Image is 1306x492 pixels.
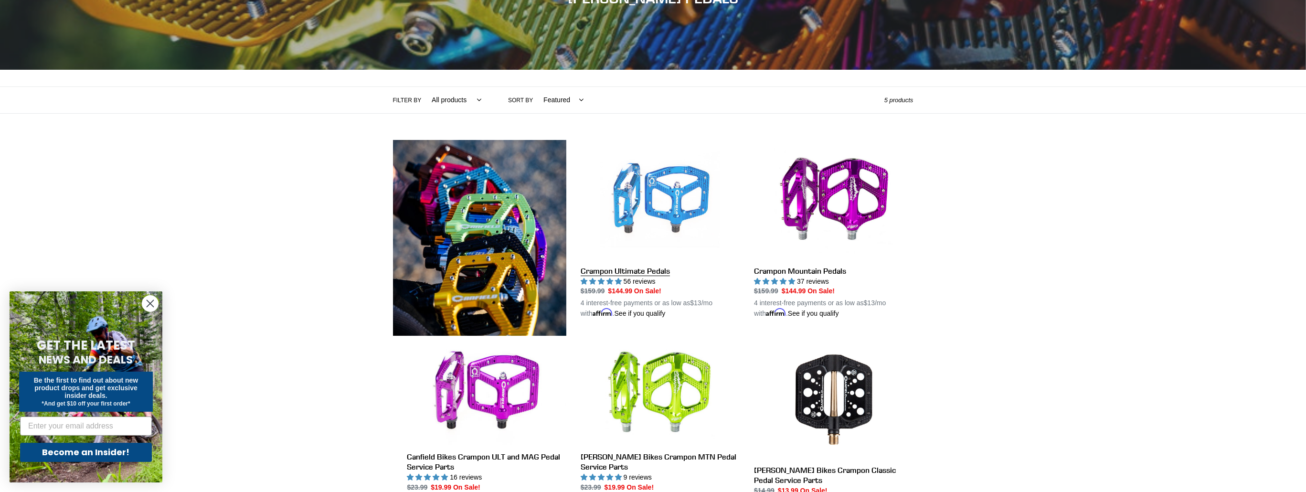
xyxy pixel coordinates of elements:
span: *And get $10 off your first order* [42,400,130,407]
button: Close dialog [142,295,159,312]
label: Filter by [393,96,422,105]
span: 5 products [884,96,913,104]
img: Content block image [393,140,566,336]
input: Enter your email address [20,417,152,436]
span: GET THE LATEST [37,337,135,354]
button: Become an Insider! [20,443,152,462]
label: Sort by [508,96,533,105]
span: Be the first to find out about new product drops and get exclusive insider deals. [34,376,138,399]
span: NEWS AND DEALS [39,352,133,367]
